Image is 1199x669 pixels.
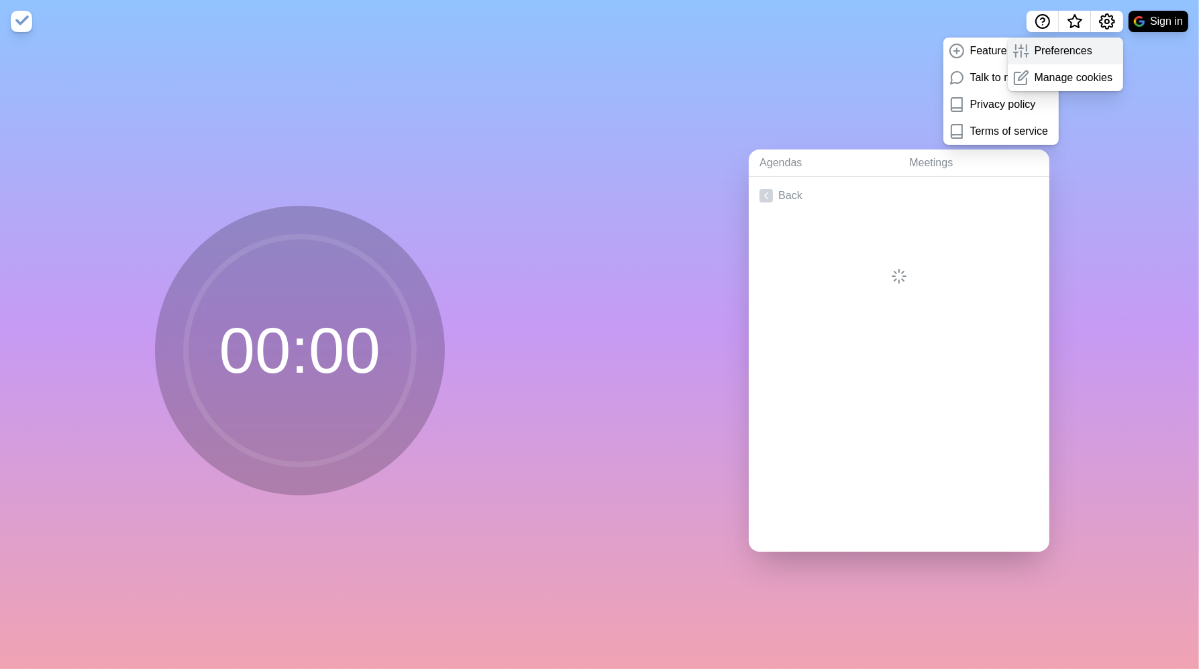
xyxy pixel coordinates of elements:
[1129,11,1188,32] button: Sign in
[1027,11,1059,32] button: Help
[1091,11,1123,32] button: Settings
[970,43,1046,59] p: Feature request
[970,97,1036,113] p: Privacy policy
[1035,43,1092,59] p: Preferences
[943,38,1059,64] a: Feature request
[898,149,1049,177] a: Meetings
[943,91,1059,118] a: Privacy policy
[1059,11,1091,32] button: What’s new
[943,118,1059,145] a: Terms of service
[749,177,1049,215] a: Back
[970,70,1019,86] p: Talk to me
[1035,70,1113,86] p: Manage cookies
[970,123,1048,139] p: Terms of service
[1134,16,1145,27] img: google logo
[11,11,32,32] img: timeblocks logo
[749,149,898,177] a: Agendas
